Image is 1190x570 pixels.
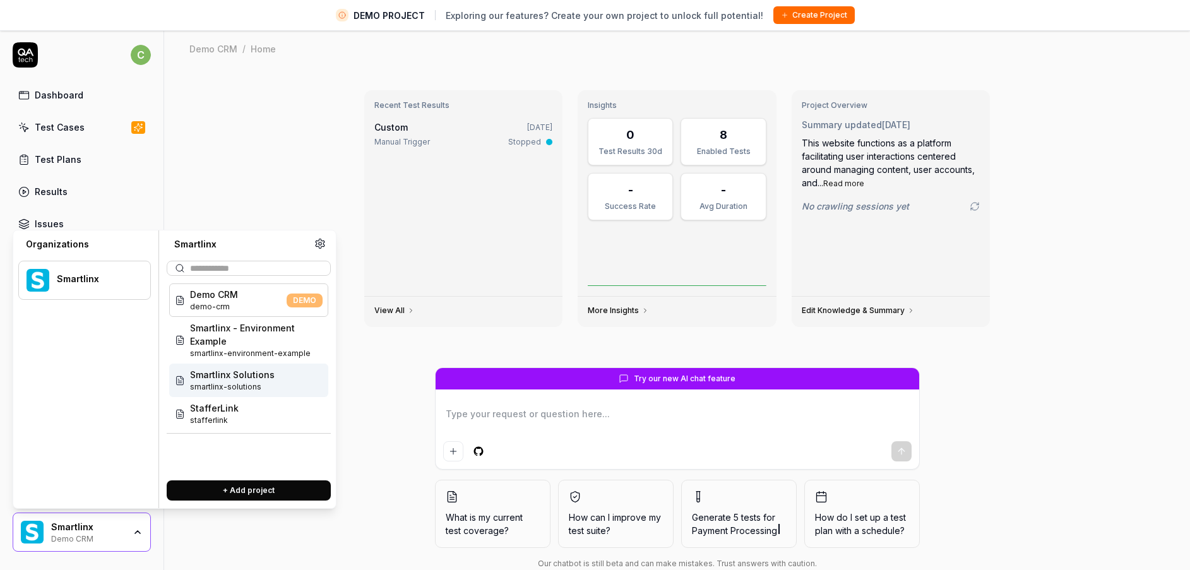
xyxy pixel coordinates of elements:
[692,525,777,536] span: Payment Processing
[692,511,786,537] span: Generate 5 tests for
[190,401,239,415] span: StafferLink
[558,480,674,548] button: How can I improve my test suite?
[190,301,238,312] span: Project ID: IXE0
[13,211,151,236] a: Issues
[51,521,124,533] div: Smartlinx
[802,138,975,188] span: This website functions as a platform facilitating user interactions centered around managing cont...
[815,511,909,537] span: How do I set up a test plan with a schedule?
[804,480,920,548] button: How do I set up a test plan with a schedule?
[446,9,763,22] span: Exploring our features? Create your own project to unlock full potential!
[18,238,151,251] div: Organizations
[190,348,323,359] span: Project ID: ZNJI
[374,136,430,148] div: Manual Trigger
[189,42,237,55] div: Demo CRM
[190,368,275,381] span: Smartlinx Solutions
[446,511,540,537] span: What is my current test coverage?
[57,273,134,285] div: Smartlinx
[634,373,735,384] span: Try our new AI chat feature
[13,83,151,107] a: Dashboard
[35,217,64,230] div: Issues
[13,147,151,172] a: Test Plans
[689,201,758,212] div: Avg Duration
[131,42,151,68] button: c
[190,381,275,393] span: Project ID: RpbL
[13,179,151,204] a: Results
[167,238,314,251] div: Smartlinx
[721,181,726,198] div: -
[720,126,727,143] div: 8
[27,269,49,292] img: Smartlinx Logo
[51,533,124,543] div: Demo CRM
[131,45,151,65] span: c
[13,115,151,140] a: Test Cases
[21,521,44,543] img: Smartlinx Logo
[823,178,864,189] button: Read more
[508,136,541,148] div: Stopped
[443,441,463,461] button: Add attachment
[802,199,909,213] span: No crawling sessions yet
[35,153,81,166] div: Test Plans
[374,306,415,316] a: View All
[190,321,323,348] span: Smartlinx - Environment Example
[190,288,238,301] span: Demo CRM
[35,88,83,102] div: Dashboard
[596,201,665,212] div: Success Rate
[802,100,980,110] h3: Project Overview
[287,294,323,307] span: DEMO
[167,480,331,501] button: + Add project
[435,558,920,569] div: Our chatbot is still beta and can make mistakes. Trust answers with caution.
[626,126,634,143] div: 0
[588,306,649,316] a: More Insights
[190,415,239,426] span: Project ID: r6Yf
[374,100,553,110] h3: Recent Test Results
[802,306,915,316] a: Edit Knowledge & Summary
[314,238,326,253] a: Organization settings
[681,480,797,548] button: Generate 5 tests forPayment Processing
[242,42,246,55] div: /
[374,122,408,133] span: Custom
[354,9,425,22] span: DEMO PROJECT
[882,119,910,130] time: [DATE]
[251,42,276,55] div: Home
[372,118,556,150] a: Custom[DATE]Manual TriggerStopped
[435,480,550,548] button: What is my current test coverage?
[596,146,665,157] div: Test Results 30d
[588,100,766,110] h3: Insights
[970,201,980,211] a: Go to crawling settings
[689,146,758,157] div: Enabled Tests
[18,261,151,300] button: Smartlinx LogoSmartlinx
[802,119,882,130] span: Summary updated
[628,181,633,198] div: -
[13,513,151,552] button: Smartlinx LogoSmartlinxDemo CRM
[167,281,331,470] div: Suggestions
[773,6,855,24] button: Create Project
[35,121,85,134] div: Test Cases
[527,122,552,132] time: [DATE]
[35,185,68,198] div: Results
[569,511,663,537] span: How can I improve my test suite?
